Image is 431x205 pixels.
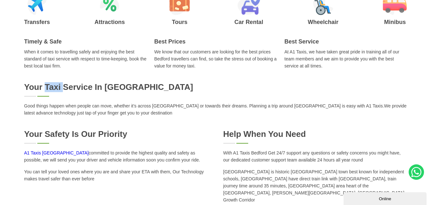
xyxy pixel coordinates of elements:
h2: Help When You Need [223,129,407,139]
p: committed to provide the highest quality and safety as possible, we will send you your driver and... [24,149,208,163]
h2: Your Safety is our Priority [24,129,208,139]
h3: Transfers [24,19,50,25]
iframe: chat widget [344,191,428,205]
h3: Minibus [383,19,407,25]
p: You can tell your loved ones where you are and share your ETA with them, Our Technology makes tra... [24,168,208,182]
p: Good things happen when people can move, whether it’s across [GEOGRAPHIC_DATA] or towards their d... [24,102,407,116]
a: A1 Taxis [GEOGRAPHIC_DATA] [24,150,89,155]
p: [GEOGRAPHIC_DATA] is historic [GEOGRAPHIC_DATA] town best known for independent schools, [GEOGRAP... [223,168,407,203]
h3: Car Rental [234,19,263,25]
h3: Attractions [94,19,125,25]
p: With A1 Taxis Bedford Get 24/7 support any questions or safety concerns you might have, our dedic... [223,149,407,163]
h2: Timely & Safe [24,38,147,45]
h3: Tours [169,19,190,25]
h3: Wheelchair [308,19,338,25]
h2: Best Service [285,38,407,45]
h2: Best Prices [154,38,277,45]
p: When it comes to travelling safely and enjoying the best standard of taxi service with respect to... [24,48,147,69]
p: At A1 Taxis, we have taken great pride in training all of our team members and we aim to provide ... [285,48,407,69]
h2: Your Taxi Service in [GEOGRAPHIC_DATA] [24,82,407,92]
p: We know that our customers are looking for the best prices Bedford travellers can find, so take t... [154,48,277,69]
